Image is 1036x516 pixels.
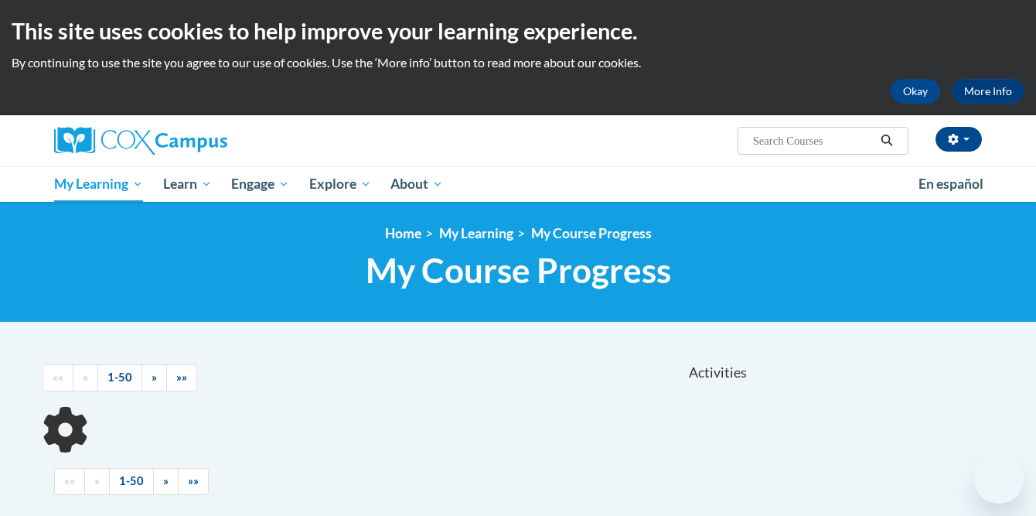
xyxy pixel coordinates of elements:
[309,175,371,193] span: Explore
[54,127,227,155] img: Cox Campus
[390,175,443,193] span: About
[178,468,209,495] a: End
[875,132,898,150] button: Search
[84,468,110,495] a: Previous
[918,176,983,192] span: En español
[54,127,348,155] a: Cox Campus
[43,364,73,391] a: Begining
[299,166,381,202] a: Explore
[935,127,982,152] button: Account Settings
[221,166,299,202] a: Engage
[153,166,222,202] a: Learn
[12,54,1024,71] p: By continuing to use the site you agree to our use of cookies. Use the ‘More info’ button to read...
[64,474,75,487] span: ««
[163,474,169,487] span: »
[891,79,940,104] button: Okay
[94,474,100,487] span: «
[153,468,179,495] a: Next
[97,364,142,391] a: 1-50
[163,175,212,193] span: Learn
[366,250,671,291] span: My Course Progress
[231,175,289,193] span: Engage
[54,175,143,193] span: My Learning
[73,364,98,391] a: Previous
[44,166,153,202] a: My Learning
[83,371,88,384] span: «
[53,371,63,384] span: ««
[12,15,1024,46] h2: This site uses cookies to help improve your learning experience.
[152,371,157,384] span: »
[31,166,1005,202] div: Main menu
[531,225,652,241] a: My Course Progress
[54,468,85,495] a: Begining
[381,166,454,202] a: About
[166,364,197,391] a: End
[439,225,513,241] a: My Learning
[908,168,993,200] a: En español
[689,364,747,381] span: Activities
[385,225,421,241] a: Home
[188,474,199,487] span: »»
[176,371,187,384] span: »»
[952,79,1024,104] a: More Info
[974,454,1024,504] iframe: Button to launch messaging window
[141,364,167,391] a: Next
[751,132,875,150] input: Search Courses
[109,468,154,495] a: 1-50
